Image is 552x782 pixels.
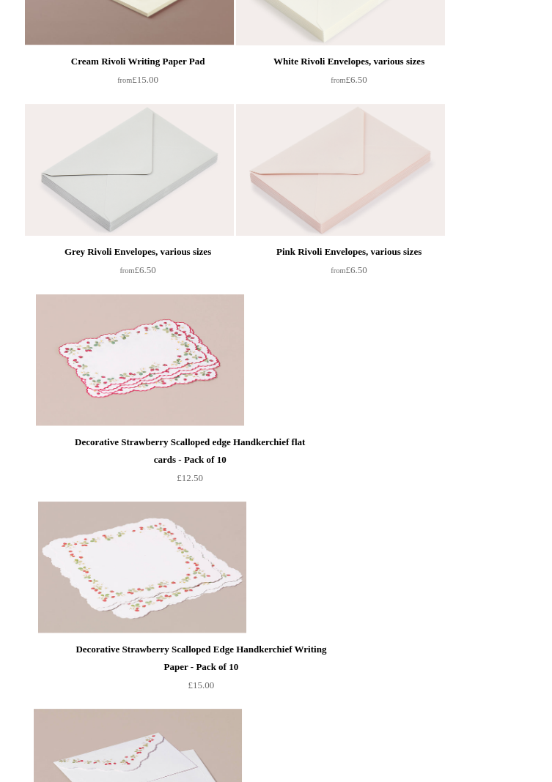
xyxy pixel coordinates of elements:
[54,45,221,89] a: Cream Rivoli Writing Paper Pad from£15.00
[58,243,217,261] div: Grey Rivoli Envelopes, various sizes
[265,104,474,236] a: Pink Rivoli Envelopes, various sizes Pink Rivoli Envelopes, various sizes
[38,502,246,633] img: Decorative Strawberry Scalloped Edge Handkerchief Writing Paper - Pack of 10
[58,53,217,70] div: Cream Rivoli Writing Paper Pad
[269,243,428,261] div: Pink Rivoli Envelopes, various sizes
[119,264,155,275] span: £6.50
[54,104,262,236] a: Grey Rivoli Envelopes, various sizes Grey Rivoli Envelopes, various sizes
[331,76,345,84] span: from
[265,236,432,280] a: Pink Rivoli Envelopes, various sizes from£6.50
[265,45,432,89] a: White Rivoli Envelopes, various sizes from£6.50
[188,679,215,690] span: £15.00
[25,104,233,236] img: Grey Rivoli Envelopes, various sizes
[331,74,367,85] span: £6.50
[117,76,132,84] span: from
[36,294,244,426] img: Decorative Strawberry Scalloped edge Handkerchief flat cards - Pack of 10
[269,53,428,70] div: White Rivoli Envelopes, various sizes
[119,267,134,275] span: from
[236,104,444,236] img: Pink Rivoli Envelopes, various sizes
[65,294,273,426] a: Decorative Strawberry Scalloped edge Handkerchief flat cards - Pack of 10 Decorative Strawberry S...
[331,267,345,275] span: from
[65,426,315,487] a: Decorative Strawberry Scalloped edge Handkerchief flat cards - Pack of 10 £12.50
[331,264,367,275] span: £6.50
[69,433,312,469] div: Decorative Strawberry Scalloped edge Handkerchief flat cards - Pack of 10
[71,641,331,676] div: Decorative Strawberry Scalloped Edge Handkerchief Writing Paper - Pack of 10
[67,502,276,633] a: Decorative Strawberry Scalloped Edge Handkerchief Writing Paper - Pack of 10 Decorative Strawberr...
[177,472,203,483] span: £12.50
[67,633,335,694] a: Decorative Strawberry Scalloped Edge Handkerchief Writing Paper - Pack of 10 £15.00
[54,236,221,280] a: Grey Rivoli Envelopes, various sizes from£6.50
[117,74,158,85] span: £15.00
